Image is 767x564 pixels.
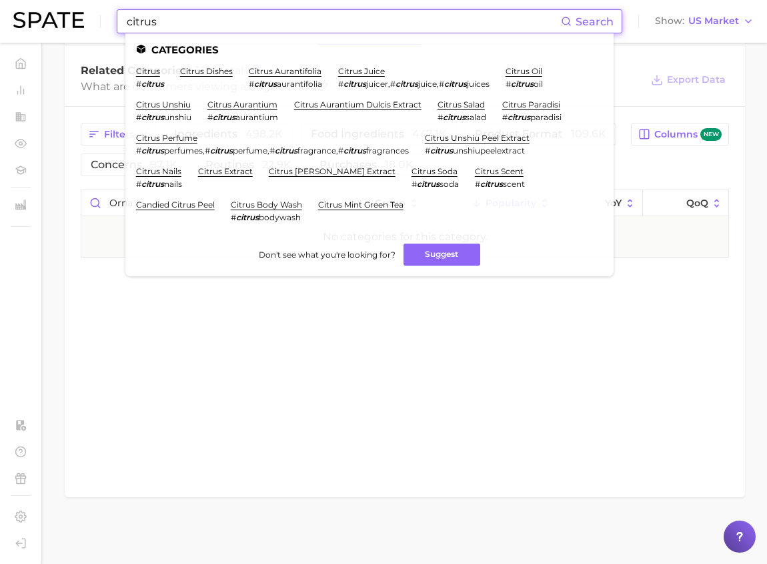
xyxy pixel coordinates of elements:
[249,79,254,89] span: #
[81,123,156,146] button: Filters
[338,146,343,156] span: #
[502,112,508,122] span: #
[417,179,440,189] em: citrus
[667,74,726,85] span: Export Data
[343,79,366,89] em: citrus
[506,79,511,89] span: #
[508,112,530,122] em: citrus
[648,71,729,89] button: Export Data
[412,179,417,189] span: #
[213,112,235,122] em: citrus
[180,66,233,76] a: citrus dishes
[440,179,459,189] span: soda
[439,79,444,89] span: #
[13,12,84,28] img: SPATE
[81,77,641,95] div: What are consumers viewing alongside ?
[390,79,396,89] span: #
[254,79,277,89] em: citrus
[534,79,543,89] span: oil
[338,66,385,76] a: citrus juice
[338,79,343,89] span: #
[443,112,466,122] em: citrus
[425,146,430,156] span: #
[294,99,422,109] a: citrus aurantium dulcis extract
[503,179,525,189] span: scent
[91,160,177,170] span: concerns
[654,128,722,141] span: Columns
[530,112,562,122] span: paradisi
[136,200,215,210] a: candied citrus peel
[231,212,236,222] span: #
[466,112,486,122] span: salad
[338,79,490,89] div: , ,
[396,79,418,89] em: citrus
[235,112,278,122] span: aurantium
[269,146,275,156] span: #
[164,112,191,122] span: unshiu
[136,146,409,156] div: , , ,
[475,179,480,189] span: #
[81,190,351,216] input: Search in citrus
[141,112,164,122] em: citrus
[269,166,396,176] a: citrus [PERSON_NAME] extract
[502,99,560,109] a: citrus paradisi
[11,533,31,553] a: Log out. Currently logged in with e-mail julia.buonanno@dsm-firmenich.com.
[141,179,164,189] em: citrus
[366,146,409,156] span: fragrances
[366,79,388,89] span: juicer
[259,250,396,260] span: Don't see what you're looking for?
[207,112,213,122] span: #
[249,66,321,76] a: citrus aurantifolia
[207,99,277,109] a: citrus aurantium
[136,146,141,156] span: #
[453,146,525,156] span: unshiupeelextract
[210,146,233,156] em: citrus
[655,17,684,25] span: Show
[318,200,404,210] a: citrus mint green tea
[297,146,336,156] span: fragrance
[418,79,437,89] span: juice
[136,66,160,76] a: citrus
[652,13,757,30] button: ShowUS Market
[136,79,141,89] span: #
[275,146,297,156] em: citrus
[125,10,561,33] input: Search here for a brand, industry, or ingredient
[631,123,729,146] button: Columnsnew
[205,146,210,156] span: #
[343,146,366,156] em: citrus
[236,212,259,222] em: citrus
[643,190,728,216] button: QoQ
[136,99,191,109] a: citrus unshiu
[198,166,253,176] a: citrus extract
[277,79,322,89] span: aurantifolia
[430,146,453,156] em: citrus
[438,112,443,122] span: #
[404,244,480,266] button: Suggest
[475,166,524,176] a: citrus scent
[164,146,203,156] span: perfumes
[141,146,164,156] em: citrus
[136,112,141,122] span: #
[141,79,164,89] em: citrus
[480,179,503,189] em: citrus
[438,99,485,109] a: citrus salad
[136,179,141,189] span: #
[700,128,722,141] span: new
[576,15,614,28] span: Search
[688,17,739,25] span: US Market
[467,79,490,89] span: juices
[511,79,534,89] em: citrus
[104,129,134,140] span: Filters
[412,166,458,176] a: citrus soda
[231,200,302,210] a: citrus body wash
[425,133,530,143] a: citrus unshiu peel extract
[259,212,301,222] span: bodywash
[444,79,467,89] em: citrus
[136,166,181,176] a: citrus nails
[136,133,197,143] a: citrus perfume
[506,66,542,76] a: citrus oil
[686,198,708,208] span: QoQ
[81,64,188,77] span: Related Categories
[233,146,267,156] span: perfume
[136,44,603,55] li: Categories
